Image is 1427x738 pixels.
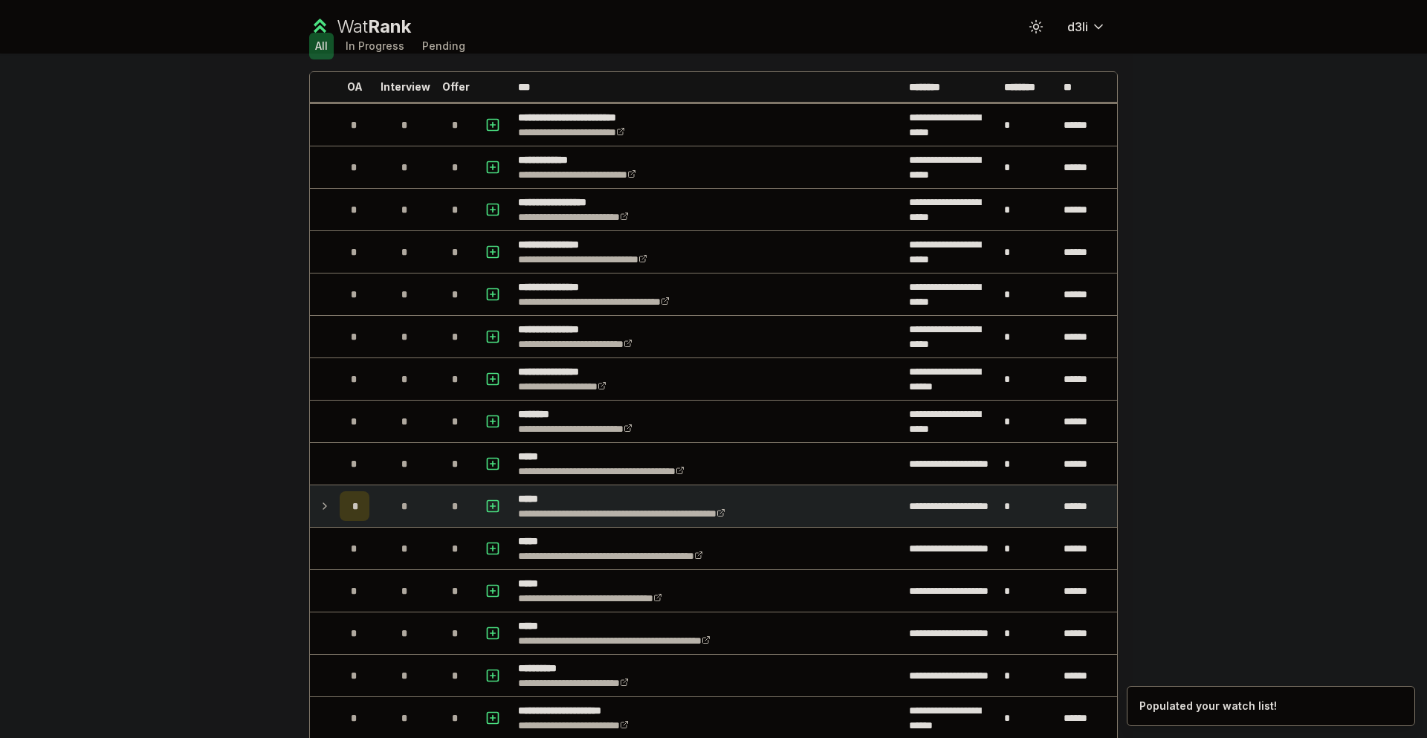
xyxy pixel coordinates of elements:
div: Wat [337,15,411,39]
div: Populated your watch list! [1139,699,1277,713]
button: In Progress [340,33,410,59]
p: Interview [381,80,430,94]
p: Offer [442,80,470,94]
a: WatRank [309,15,411,39]
button: d3li [1055,13,1118,40]
p: OA [347,80,363,94]
button: All [309,33,334,59]
span: Rank [368,16,411,37]
button: Pending [416,33,471,59]
span: d3li [1067,18,1088,36]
